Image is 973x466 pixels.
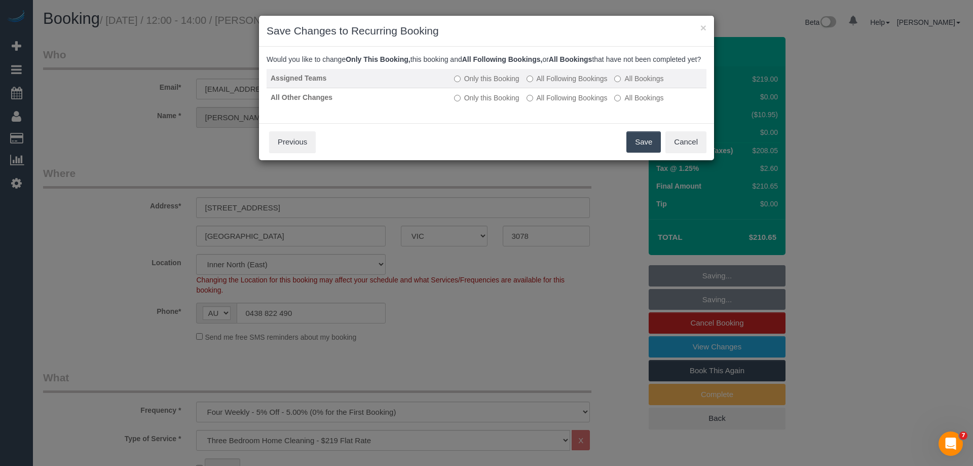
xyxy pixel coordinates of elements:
b: Only This Booking, [346,55,410,63]
input: Only this Booking [454,95,461,101]
label: All other bookings in the series will remain the same. [454,93,519,103]
strong: All Other Changes [271,93,332,101]
input: All Bookings [614,95,621,101]
span: 7 [959,432,967,440]
input: Only this Booking [454,76,461,82]
label: This and all the bookings after it will be changed. [527,74,608,84]
label: All bookings that have not been completed yet will be changed. [614,74,663,84]
label: This and all the bookings after it will be changed. [527,93,608,103]
button: Save [626,131,661,153]
b: All Following Bookings, [462,55,543,63]
h3: Save Changes to Recurring Booking [267,23,706,39]
input: All Following Bookings [527,76,533,82]
p: Would you like to change this booking and or that have not been completed yet? [267,54,706,64]
button: Previous [269,131,316,153]
label: All bookings that have not been completed yet will be changed. [614,93,663,103]
input: All Following Bookings [527,95,533,101]
label: All other bookings in the series will remain the same. [454,74,519,84]
b: All Bookings [549,55,592,63]
button: Cancel [665,131,706,153]
strong: Assigned Teams [271,74,326,82]
button: × [700,22,706,33]
input: All Bookings [614,76,621,82]
iframe: Intercom live chat [939,432,963,456]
